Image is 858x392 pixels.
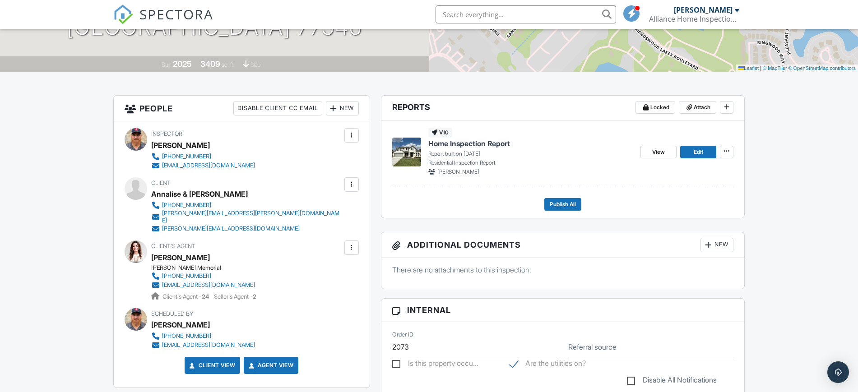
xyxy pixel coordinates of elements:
[151,210,342,224] a: [PERSON_NAME][EMAIL_ADDRESS][PERSON_NAME][DOMAIN_NAME]
[151,161,255,170] a: [EMAIL_ADDRESS][DOMAIN_NAME]
[151,243,195,249] span: Client's Agent
[188,361,236,370] a: Client View
[649,14,739,23] div: Alliance Home Inspections LLC
[738,65,759,71] a: Leaflet
[250,61,260,68] span: slab
[113,12,213,31] a: SPECTORA
[326,101,359,115] div: New
[162,210,342,224] div: [PERSON_NAME][EMAIL_ADDRESS][PERSON_NAME][DOMAIN_NAME]
[162,162,255,169] div: [EMAIL_ADDRESS][DOMAIN_NAME]
[162,332,211,340] div: [PHONE_NUMBER]
[113,5,133,24] img: The Best Home Inspection Software - Spectora
[233,101,322,115] div: Disable Client CC Email
[700,238,733,252] div: New
[139,5,213,23] span: SPECTORA
[392,265,734,275] p: There are no attachments to this inspection.
[222,61,234,68] span: sq. ft.
[827,361,849,383] div: Open Intercom Messenger
[162,225,300,232] div: [PERSON_NAME][EMAIL_ADDRESS][DOMAIN_NAME]
[162,202,211,209] div: [PHONE_NUMBER]
[202,293,209,300] strong: 24
[763,65,787,71] a: © MapTiler
[151,187,248,201] div: Annalise & [PERSON_NAME]
[627,376,717,387] label: Disable All Notifications
[151,341,255,350] a: [EMAIL_ADDRESS][DOMAIN_NAME]
[114,96,370,121] h3: People
[253,293,256,300] strong: 2
[247,361,293,370] a: Agent View
[151,224,342,233] a: [PERSON_NAME][EMAIL_ADDRESS][DOMAIN_NAME]
[151,201,342,210] a: [PHONE_NUMBER]
[151,251,210,264] a: [PERSON_NAME]
[674,5,733,14] div: [PERSON_NAME]
[151,180,171,186] span: Client
[151,318,210,332] div: [PERSON_NAME]
[392,359,478,370] label: Is this property occupied?
[392,331,413,339] label: Order ID
[788,65,856,71] a: © OpenStreetMap contributors
[151,130,182,137] span: Inspector
[162,61,172,68] span: Built
[200,59,220,69] div: 3409
[162,293,210,300] span: Client's Agent -
[173,59,192,69] div: 2025
[568,342,617,352] label: Referral source
[151,332,255,341] a: [PHONE_NUMBER]
[510,359,586,370] label: Are the utilities on?
[151,281,255,290] a: [EMAIL_ADDRESS][DOMAIN_NAME]
[151,152,255,161] a: [PHONE_NUMBER]
[214,293,256,300] span: Seller's Agent -
[162,281,255,289] div: [EMAIL_ADDRESS][DOMAIN_NAME]
[151,138,210,152] div: [PERSON_NAME]
[760,65,761,71] span: |
[162,153,211,160] div: [PHONE_NUMBER]
[436,5,616,23] input: Search everything...
[162,341,255,349] div: [EMAIL_ADDRESS][DOMAIN_NAME]
[151,310,193,317] span: Scheduled By
[151,272,255,281] a: [PHONE_NUMBER]
[162,272,211,280] div: [PHONE_NUMBER]
[151,264,262,272] div: [PERSON_NAME] Memorial
[381,299,745,322] h3: Internal
[381,232,745,258] h3: Additional Documents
